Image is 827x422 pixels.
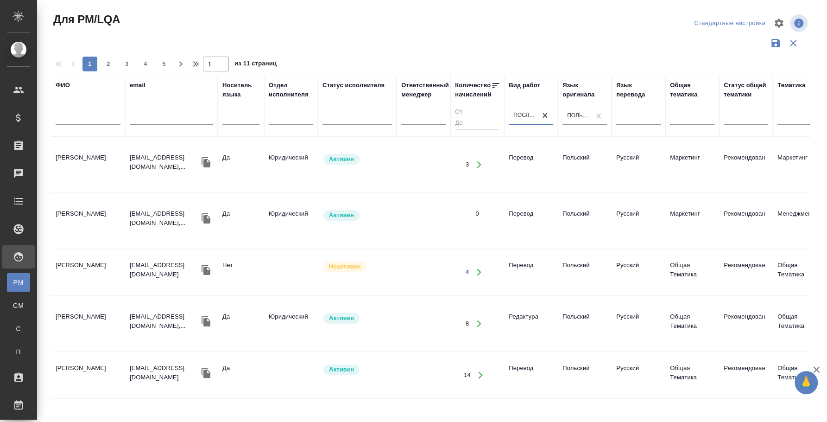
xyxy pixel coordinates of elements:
td: Рекомендован [719,205,773,237]
p: [EMAIL_ADDRESS][DOMAIN_NAME] [130,261,199,279]
div: 14 [464,371,471,380]
td: Редактура [504,307,558,340]
button: Открыть работы [469,314,488,333]
div: Тематика [777,81,805,90]
td: Польский [558,359,612,391]
td: Перевод [504,148,558,181]
div: Отдел исполнителя [269,81,313,99]
div: Рядовой исполнитель: назначай с учетом рейтинга [322,312,392,325]
a: С [7,320,30,338]
span: Настроить таблицу [768,12,790,34]
span: Для PM/LQA [51,12,120,27]
p: [EMAIL_ADDRESS][DOMAIN_NAME],... [130,153,199,172]
div: email [130,81,145,90]
td: Общая Тематика [665,307,719,340]
span: П [12,347,25,357]
td: Юридический [264,307,318,340]
td: Русский [612,205,665,237]
div: Рядовой исполнитель: назначай с учетом рейтинга [322,364,392,376]
td: Польский [558,256,612,288]
div: ФИО [56,81,70,90]
div: split button [692,16,768,31]
p: Активен [329,313,354,323]
td: Польский [558,205,612,237]
td: Рекомендован [719,359,773,391]
p: [EMAIL_ADDRESS][DOMAIN_NAME] [130,364,199,382]
td: Да [218,148,264,181]
p: Неактивен [329,262,361,271]
button: Открыть работы [471,366,490,385]
td: Русский [612,256,665,288]
span: CM [12,301,25,310]
button: Сбросить фильтры [784,34,802,52]
a: П [7,343,30,361]
td: Общая Тематика [773,307,827,340]
span: 5 [157,59,171,69]
button: 5 [157,57,171,71]
td: Общая Тематика [665,359,719,391]
div: Количество начислений [455,81,491,99]
div: 0 [475,209,479,218]
td: Рекомендован [719,256,773,288]
button: Скопировать [199,155,213,169]
div: 4 [466,268,469,277]
div: 8 [466,319,469,328]
span: PM [12,278,25,287]
td: Да [218,359,264,391]
button: Сохранить фильтры [767,34,784,52]
td: Юридический [264,148,318,181]
td: Общая Тематика [665,256,719,288]
div: Язык оригинала [562,81,607,99]
span: из 11 страниц [234,58,277,71]
span: 4 [138,59,153,69]
td: [PERSON_NAME] [51,359,125,391]
div: 3 [466,160,469,169]
button: 2 [101,57,116,71]
button: 3 [120,57,134,71]
p: [EMAIL_ADDRESS][DOMAIN_NAME],... [130,209,199,228]
td: Перевод [504,205,558,237]
span: 2 [101,59,116,69]
button: 4 [138,57,153,71]
a: PM [7,273,30,292]
button: Скопировать [199,211,213,225]
td: Маркетинг [665,205,719,237]
span: 🙏 [798,373,814,392]
td: Юридический [264,205,318,237]
button: Открыть работы [469,263,488,282]
a: CM [7,296,30,315]
td: Да [218,205,264,237]
td: Перевод [504,256,558,288]
div: Язык перевода [616,81,661,99]
div: Рядовой исполнитель: назначай с учетом рейтинга [322,153,392,166]
div: Польский [567,112,591,120]
td: Общая Тематика [773,256,827,288]
div: Вид работ [509,81,540,90]
div: Ответственный менеджер [401,81,449,99]
span: Посмотреть информацию [790,14,809,32]
td: [PERSON_NAME] [51,307,125,340]
span: 3 [120,59,134,69]
td: Маркетинг [773,148,827,181]
td: Нет [218,256,264,288]
div: Статус исполнителя [322,81,385,90]
td: Русский [612,359,665,391]
td: Рекомендован [719,307,773,340]
div: Последовательный перевод [513,112,537,120]
td: [PERSON_NAME] [51,256,125,288]
input: От [455,107,499,118]
div: Статус общей тематики [724,81,768,99]
button: Скопировать [199,263,213,277]
td: Польский [558,307,612,340]
button: Открыть работы [469,155,488,174]
td: Польский [558,148,612,181]
p: Активен [329,154,354,164]
div: Рядовой исполнитель: назначай с учетом рейтинга [322,209,392,222]
p: Активен [329,365,354,374]
td: [PERSON_NAME] [51,205,125,237]
td: Русский [612,148,665,181]
div: Наши пути разошлись: исполнитель с нами не работает [322,261,392,273]
td: Да [218,307,264,340]
button: Скопировать [199,366,213,380]
td: Русский [612,307,665,340]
